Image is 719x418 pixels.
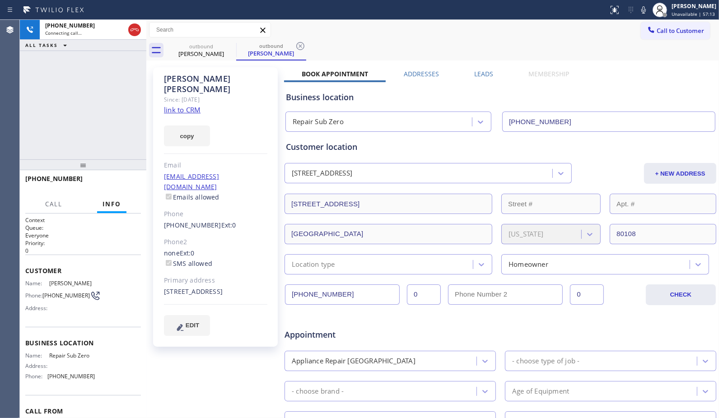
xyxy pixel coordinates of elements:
[285,224,492,244] input: City
[646,284,716,305] button: CHECK
[672,11,715,17] span: Unavailable | 57:13
[25,174,83,183] span: [PHONE_NUMBER]
[25,232,141,239] p: Everyone
[49,352,94,359] span: Repair Sub Zero
[180,249,195,257] span: Ext: 0
[164,160,267,171] div: Email
[502,111,715,132] input: Phone Number
[25,280,49,287] span: Name:
[167,50,235,58] div: [PERSON_NAME]
[474,70,493,78] label: Leads
[657,27,704,35] span: Call to Customer
[25,247,141,255] p: 0
[164,193,219,201] label: Emails allowed
[166,260,172,266] input: SMS allowed
[149,23,271,37] input: Search
[292,168,352,179] div: [STREET_ADDRESS]
[512,386,569,396] div: Age of Equipment
[47,373,95,380] span: [PHONE_NUMBER]
[164,74,267,94] div: [PERSON_NAME] [PERSON_NAME]
[25,339,141,347] span: Business location
[237,42,305,49] div: outbound
[164,209,267,219] div: Phone
[25,216,141,224] h1: Context
[164,125,210,146] button: copy
[570,284,604,305] input: Ext. 2
[407,284,441,305] input: Ext.
[25,305,49,311] span: Address:
[237,40,305,60] div: Kelly Maness
[164,287,267,297] div: [STREET_ADDRESS]
[164,94,267,105] div: Since: [DATE]
[512,356,579,366] div: - choose type of job -
[20,40,76,51] button: ALL TASKS
[237,49,305,57] div: [PERSON_NAME]
[40,195,68,213] button: Call
[672,2,716,10] div: [PERSON_NAME]
[641,22,710,39] button: Call to Customer
[45,30,82,36] span: Connecting call…
[285,329,427,341] span: Appointment
[164,248,267,269] div: none
[302,70,368,78] label: Book Appointment
[25,292,42,299] span: Phone:
[128,23,141,36] button: Hang up
[292,259,335,269] div: Location type
[164,237,267,247] div: Phone2
[286,141,715,153] div: Customer location
[42,292,90,299] span: [PHONE_NUMBER]
[501,194,601,214] input: Street #
[164,221,221,229] a: [PHONE_NUMBER]
[164,315,210,336] button: EDIT
[164,172,219,191] a: [EMAIL_ADDRESS][DOMAIN_NAME]
[529,70,570,78] label: Membership
[25,239,141,247] h2: Priority:
[167,40,235,60] div: Kelly Maness
[164,105,201,114] a: link to CRM
[164,259,212,268] label: SMS allowed
[25,352,49,359] span: Name:
[292,356,416,366] div: Appliance Repair [GEOGRAPHIC_DATA]
[285,284,400,305] input: Phone Number
[186,322,199,329] span: EDIT
[293,117,344,127] div: Repair Sub Zero
[45,22,95,29] span: [PHONE_NUMBER]
[103,200,121,208] span: Info
[25,42,58,48] span: ALL TASKS
[509,259,548,269] div: Homeowner
[164,275,267,286] div: Primary address
[292,386,344,396] div: - choose brand -
[166,194,172,200] input: Emails allowed
[45,200,62,208] span: Call
[221,221,236,229] span: Ext: 0
[610,194,716,214] input: Apt. #
[610,224,716,244] input: ZIP
[25,362,49,369] span: Address:
[25,266,141,275] span: Customer
[637,4,650,16] button: Mute
[25,373,47,380] span: Phone:
[97,195,126,213] button: Info
[25,224,141,232] h2: Queue:
[644,163,716,184] button: + NEW ADDRESS
[448,284,563,305] input: Phone Number 2
[404,70,439,78] label: Addresses
[49,280,94,287] span: [PERSON_NAME]
[286,91,715,103] div: Business location
[25,407,141,415] span: Call From
[285,194,492,214] input: Address
[167,43,235,50] div: outbound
